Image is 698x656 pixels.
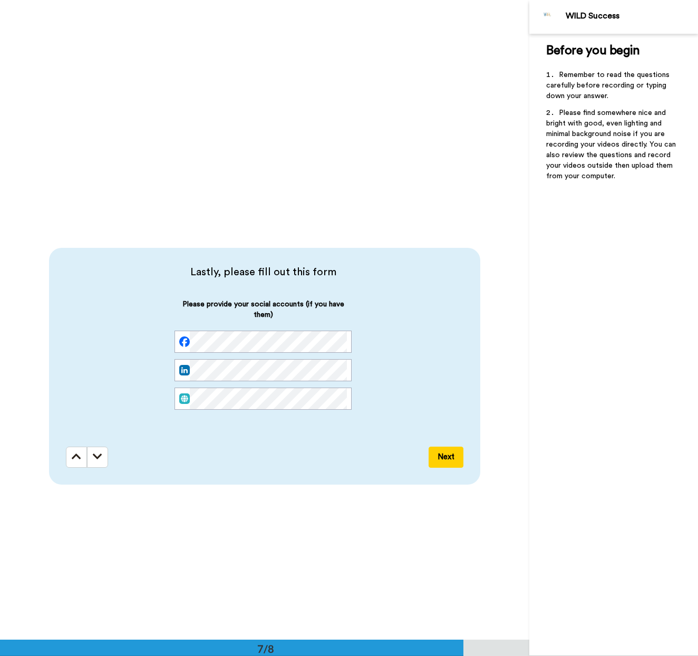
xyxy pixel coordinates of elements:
[535,4,560,30] img: Profile Image
[66,265,460,279] span: Lastly, please fill out this form
[429,447,463,468] button: Next
[179,365,190,375] img: linked-in.png
[179,393,190,404] img: web.svg
[566,11,697,21] div: WILD Success
[174,299,352,331] span: Please provide your social accounts (if you have them)
[240,641,291,656] div: 7/8
[179,336,190,347] img: facebook.svg
[546,44,639,57] span: Before you begin
[546,109,678,180] span: Please find somewhere nice and bright with good, even lighting and minimal background noise if yo...
[546,71,672,100] span: Remember to read the questions carefully before recording or typing down your answer.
